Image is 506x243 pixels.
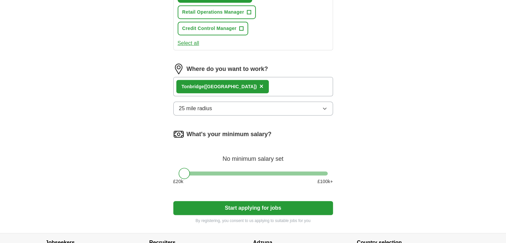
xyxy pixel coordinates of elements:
span: £ 100 k+ [317,178,333,185]
label: What's your minimum salary? [187,130,271,139]
button: 25 mile radius [173,102,333,116]
span: Credit Control Manager [182,25,237,32]
button: Retail Operations Manager [178,5,256,19]
div: No minimum salary set [173,147,333,163]
span: £ 20 k [173,178,183,185]
span: × [259,83,263,90]
div: ridge [182,83,257,90]
button: × [259,82,263,92]
strong: Tonb [182,84,193,89]
span: Retail Operations Manager [182,9,244,16]
span: 25 mile radius [179,105,212,113]
p: By registering, you consent to us applying to suitable jobs for you [173,218,333,224]
span: ([GEOGRAPHIC_DATA]) [204,84,257,89]
label: Where do you want to work? [187,65,268,74]
button: Start applying for jobs [173,201,333,215]
button: Select all [178,39,199,47]
button: Credit Control Manager [178,22,248,35]
img: salary.png [173,129,184,139]
img: location.png [173,64,184,74]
